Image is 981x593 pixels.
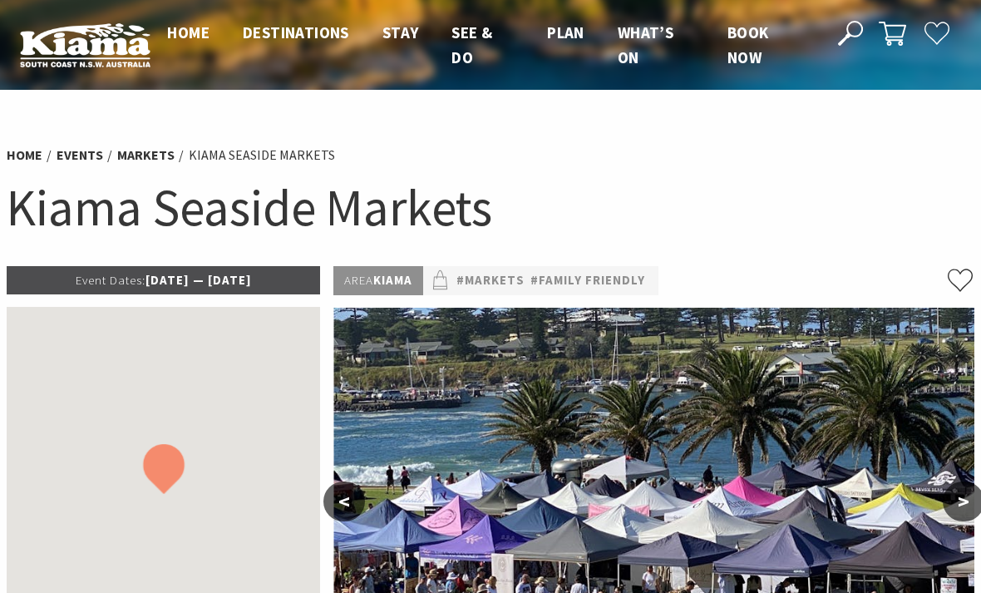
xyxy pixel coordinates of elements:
span: Plan [547,22,584,42]
span: Book now [727,22,769,67]
a: Markets [117,146,175,164]
span: Home [167,22,210,42]
span: Destinations [243,22,349,42]
h1: Kiama Seaside Markets [7,175,974,241]
li: Kiama Seaside Markets [189,145,335,166]
span: What’s On [618,22,673,67]
a: #Markets [456,270,525,291]
p: Kiama [333,266,423,295]
img: Kiama Logo [20,22,150,67]
a: #Family Friendly [530,270,645,291]
nav: Main Menu [150,20,818,71]
span: See & Do [451,22,492,67]
span: Area [344,272,373,288]
span: Stay [382,22,419,42]
p: [DATE] — [DATE] [7,266,320,294]
span: Event Dates: [76,272,145,288]
button: < [323,482,365,521]
a: Events [57,146,103,164]
a: Home [7,146,42,164]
